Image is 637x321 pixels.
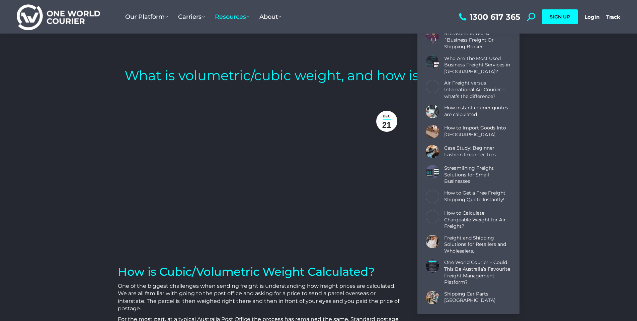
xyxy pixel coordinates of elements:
[215,13,249,20] span: Resources
[606,14,620,20] a: Track
[426,210,439,223] a: Post image
[444,105,511,118] a: How instant courier quotes are calculated
[118,282,401,313] p: One of the biggest challenges when sending freight is understanding how freight prices are calcul...
[426,31,439,44] a: Post image
[584,14,600,20] a: Login
[426,125,439,138] a: Post image
[254,6,286,27] a: About
[542,9,578,24] a: SIGN UP
[426,190,439,203] a: Post image
[383,113,390,119] span: Dec
[550,14,570,20] span: SIGN UP
[444,125,511,138] a: How to Import Goods Into [GEOGRAPHIC_DATA]
[426,165,439,178] a: Post image
[210,6,254,27] a: Resources
[444,165,511,185] a: Streamlining Freight Solutions for Small Businesses
[426,291,439,304] a: Post image
[457,13,520,21] a: 1300 617 365
[376,111,397,132] a: Dec21
[444,80,511,100] a: Air Freight versus International Air Courier – what’s the difference?
[426,80,439,94] a: Post image
[17,3,100,31] img: One World Courier
[444,210,511,230] a: How to Calculate Chargeable Weight for Air Freight?
[173,6,210,27] a: Carriers
[426,105,439,118] a: Post image
[382,120,391,130] span: 21
[125,13,168,20] span: Our Platform
[426,260,439,273] a: Post image
[426,235,439,248] a: Post image
[444,235,511,255] a: Freight and Shipping Solutions for Retailers and Wholesalers.
[259,13,281,20] span: About
[125,67,512,84] h1: What is volumetric/cubic weight, and how is it calculated?
[118,264,401,279] h1: How is Cubic/Volumetric Weight Calculated?
[444,190,511,203] a: How to Get a Free Freight Shipping Quote Instantly!
[120,6,173,27] a: Our Platform
[444,145,511,158] a: Case Study: Beginner Fashion Importer Tips
[426,55,439,69] a: Post image
[444,291,511,304] a: Shipping Car Parts [GEOGRAPHIC_DATA]
[426,145,439,158] a: Post image
[178,13,205,20] span: Carriers
[444,260,511,286] a: One World Courier – Could This Be Australia’s Favourite Freight Management Platform?
[444,55,511,75] a: Who Are The Most Used Business Freight Services in [GEOGRAPHIC_DATA]?
[444,31,511,50] a: 5 Reasons To Use A `Business Freight Or Shipping Broker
